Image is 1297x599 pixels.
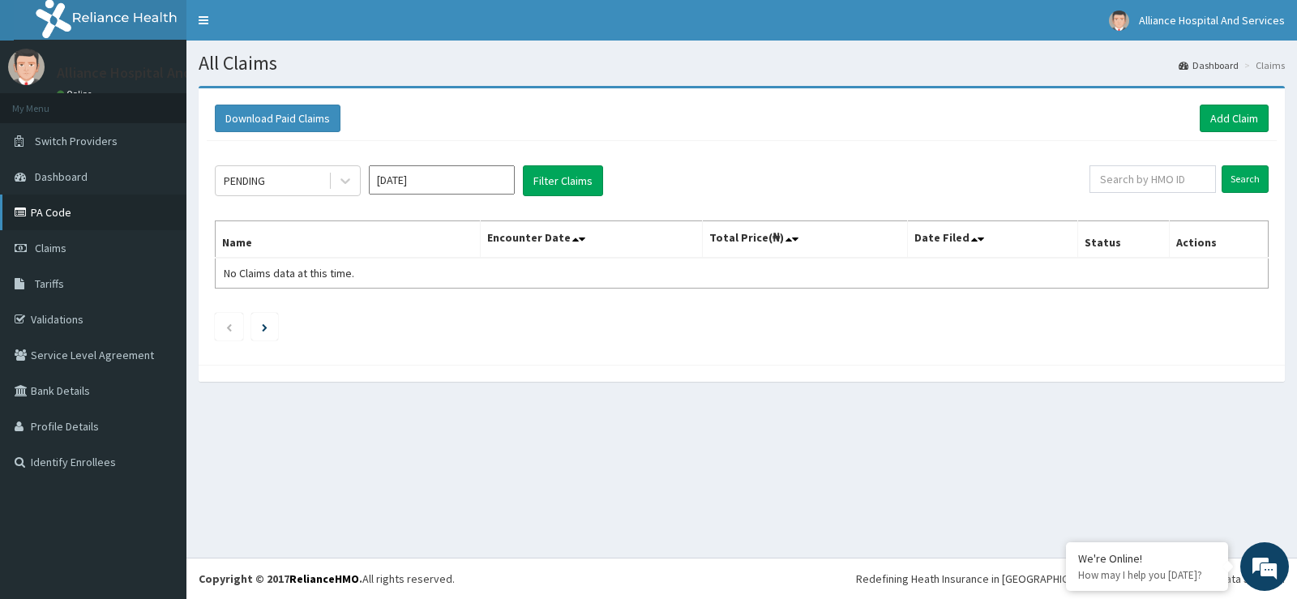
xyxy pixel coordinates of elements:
[199,53,1285,74] h1: All Claims
[289,571,359,586] a: RelianceHMO
[1169,221,1268,259] th: Actions
[1109,11,1129,31] img: User Image
[224,266,354,280] span: No Claims data at this time.
[186,558,1297,599] footer: All rights reserved.
[1240,58,1285,72] li: Claims
[523,165,603,196] button: Filter Claims
[1078,568,1216,582] p: How may I help you today?
[702,221,907,259] th: Total Price(₦)
[216,221,481,259] th: Name
[35,241,66,255] span: Claims
[1200,105,1269,132] a: Add Claim
[215,105,340,132] button: Download Paid Claims
[35,276,64,291] span: Tariffs
[1089,165,1217,193] input: Search by HMO ID
[1179,58,1239,72] a: Dashboard
[1139,13,1285,28] span: Alliance Hospital And Services
[57,66,248,80] p: Alliance Hospital And Services
[199,571,362,586] strong: Copyright © 2017 .
[481,221,702,259] th: Encounter Date
[856,571,1285,587] div: Redefining Heath Insurance in [GEOGRAPHIC_DATA] using Telemedicine and Data Science!
[35,169,88,184] span: Dashboard
[369,165,515,195] input: Select Month and Year
[1222,165,1269,193] input: Search
[8,49,45,85] img: User Image
[57,88,96,100] a: Online
[908,221,1078,259] th: Date Filed
[1078,551,1216,566] div: We're Online!
[224,173,265,189] div: PENDING
[225,319,233,334] a: Previous page
[35,134,118,148] span: Switch Providers
[1077,221,1169,259] th: Status
[262,319,268,334] a: Next page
